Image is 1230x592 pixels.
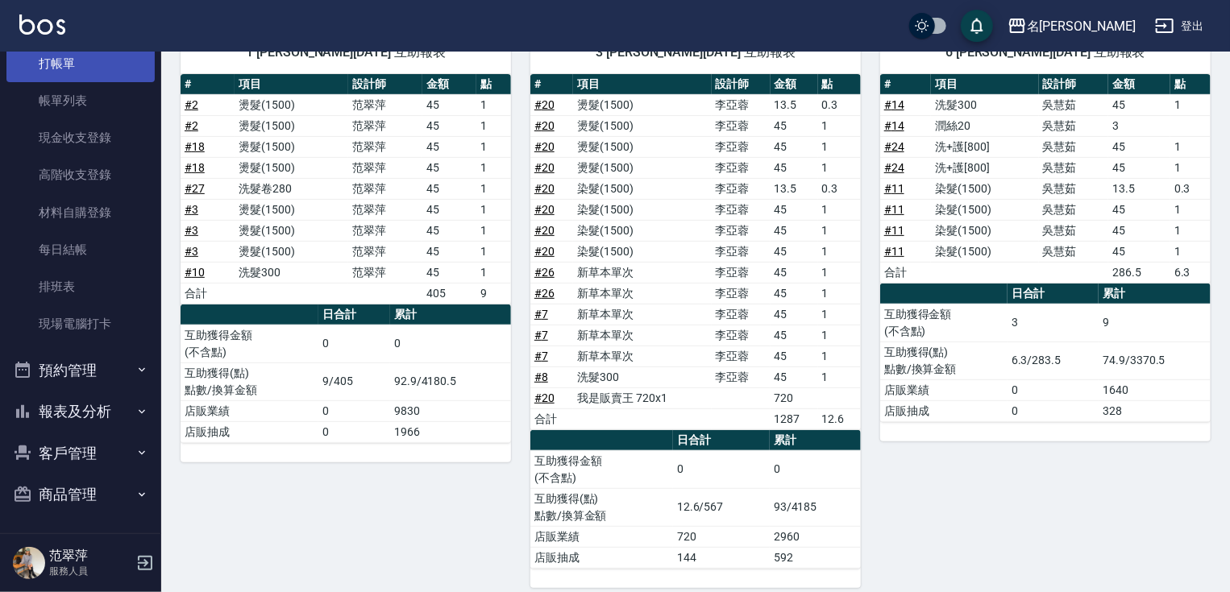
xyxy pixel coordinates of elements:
button: 商品管理 [6,474,155,515]
th: 累計 [1099,284,1211,304]
th: 點 [818,74,861,95]
td: 0 [318,400,390,421]
td: 互助獲得金額 (不含點) [530,450,673,488]
td: 720 [771,387,818,408]
td: 1 [1170,199,1211,220]
img: Logo [19,14,65,35]
td: 45 [422,178,476,199]
td: 0.3 [818,94,861,115]
td: 新草本單次 [573,346,711,366]
td: 吳慧茹 [1039,94,1109,115]
th: 日合計 [673,430,770,451]
td: 45 [422,241,476,262]
td: 燙髮(1500) [235,220,348,241]
a: #20 [534,119,555,132]
td: 吳慧茹 [1039,115,1109,136]
td: 1 [818,262,861,283]
a: #14 [884,119,904,132]
td: 1 [1170,241,1211,262]
td: 我是販賣王 720x1 [573,387,711,408]
td: 1 [818,220,861,241]
td: 1 [818,136,861,157]
a: #20 [534,182,555,195]
td: 吳慧茹 [1039,220,1109,241]
td: 0 [1008,400,1099,421]
td: 李亞蓉 [712,283,771,304]
td: 9 [476,283,511,304]
a: #26 [534,287,555,300]
table: a dense table [181,304,511,443]
td: 新草本單次 [573,304,711,325]
a: #3 [185,245,198,258]
button: 登出 [1149,11,1211,41]
td: 45 [771,115,818,136]
td: 李亞蓉 [712,262,771,283]
td: 9 [1099,304,1211,342]
td: 吳慧茹 [1039,178,1109,199]
a: #26 [534,266,555,279]
th: # [181,74,235,95]
a: 材料自購登錄 [6,194,155,231]
a: #11 [884,245,904,258]
a: #24 [884,161,904,174]
td: 范翠萍 [348,157,422,178]
h5: 范翠萍 [49,548,131,564]
th: 日合計 [1008,284,1099,304]
td: 1 [818,325,861,346]
a: #20 [534,391,555,404]
td: 45 [1108,241,1170,262]
td: 45 [422,115,476,136]
a: #7 [534,329,548,342]
a: #8 [534,371,548,383]
td: 328 [1099,400,1211,421]
td: 染髮(1500) [931,178,1038,199]
td: 吳慧茹 [1039,199,1109,220]
td: 洗髮卷280 [235,178,348,199]
th: 金額 [1108,74,1170,95]
td: 李亞蓉 [712,346,771,366]
td: 2960 [770,526,861,547]
td: 1 [1170,136,1211,157]
td: 李亞蓉 [712,304,771,325]
td: 1 [476,136,511,157]
td: 45 [771,304,818,325]
td: 店販抽成 [181,421,318,442]
td: 1 [818,199,861,220]
td: 燙髮(1500) [573,94,711,115]
th: # [530,74,573,95]
th: 累計 [770,430,861,451]
td: 1 [476,157,511,178]
table: a dense table [530,430,861,569]
td: 范翠萍 [348,199,422,220]
td: 新草本單次 [573,325,711,346]
td: 13.5 [771,178,818,199]
a: #20 [534,245,555,258]
td: 吳慧茹 [1039,241,1109,262]
td: 1 [476,94,511,115]
td: 洗+護[800] [931,157,1038,178]
td: 合計 [880,262,931,283]
th: 日合計 [318,304,390,325]
td: 592 [770,547,861,568]
td: 新草本單次 [573,283,711,304]
td: 405 [422,283,476,304]
span: 1 [PERSON_NAME][DATE] 互助報表 [200,44,492,60]
td: 0.3 [818,178,861,199]
button: 客戶管理 [6,433,155,474]
td: 1 [476,262,511,283]
td: 45 [1108,94,1170,115]
td: 45 [1108,220,1170,241]
td: 染髮(1500) [573,199,711,220]
td: 吳慧茹 [1039,157,1109,178]
td: 染髮(1500) [573,178,711,199]
a: 每日結帳 [6,231,155,268]
th: 項目 [235,74,348,95]
td: 45 [771,157,818,178]
th: 項目 [931,74,1038,95]
a: 現場電腦打卡 [6,305,155,342]
td: 45 [771,241,818,262]
td: 45 [771,136,818,157]
td: 互助獲得(點) 點數/換算金額 [880,342,1008,379]
th: 設計師 [348,74,422,95]
td: 1640 [1099,379,1211,400]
